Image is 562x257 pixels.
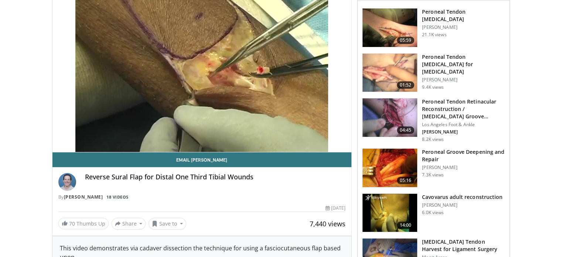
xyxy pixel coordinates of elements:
p: 7.3K views [422,172,444,178]
div: [DATE] [326,205,345,212]
a: 70 Thumbs Up [58,218,109,229]
p: [PERSON_NAME] [422,24,505,30]
a: Email [PERSON_NAME] [52,152,352,167]
h3: Peroneal Tendon [MEDICAL_DATA] for [MEDICAL_DATA] [422,53,505,75]
span: 04:45 [397,126,415,134]
img: Avatar [58,173,76,191]
img: vcmaO67I5TwuFvq35hMDoxOjBrOw-uIx_1.150x105_q85_crop-smart_upscale.jpg [362,194,417,232]
button: Share [112,218,146,230]
span: 14:00 [397,222,415,229]
a: 05:16 Peroneal Groove Deepening and Repair [PERSON_NAME] 7.3K views [362,148,505,187]
p: [PERSON_NAME] [422,165,505,170]
div: By [58,194,346,200]
a: 18 Videos [104,194,131,200]
a: 04:45 Peroneal Tendon Retinacular Reconstruction / [MEDICAL_DATA] Groove Deepening… Los Angeles F... [362,98,505,142]
a: 05:59 Peroneal Tendon [MEDICAL_DATA] [PERSON_NAME] 21.1K views [362,8,505,47]
p: [PERSON_NAME] [422,129,505,135]
p: Los Angeles Foot & Ankle [422,122,505,128]
span: 7,440 views [310,219,345,228]
a: [PERSON_NAME] [64,194,103,200]
p: 21.1K views [422,32,446,38]
p: 6.0K views [422,210,444,216]
button: Save to [149,218,186,230]
p: [PERSON_NAME] [422,77,505,83]
span: 01:52 [397,81,415,89]
p: [PERSON_NAME] [422,202,503,208]
h3: Peroneal Tendon Retinacular Reconstruction / [MEDICAL_DATA] Groove Deepening… [422,98,505,120]
span: 05:16 [397,177,415,184]
a: 01:52 Peroneal Tendon [MEDICAL_DATA] for [MEDICAL_DATA] [PERSON_NAME] 9.4K views [362,53,505,92]
h3: Peroneal Groove Deepening and Repair [422,148,505,163]
p: 9.4K views [422,84,444,90]
h3: Peroneal Tendon [MEDICAL_DATA] [422,8,505,23]
img: 1476202_3.png.150x105_q85_crop-smart_upscale.jpg [362,54,417,92]
img: 1486225_3.png.150x105_q85_crop-smart_upscale.jpg [362,9,417,47]
img: 427cd32a-667e-4957-939a-d114782f3c7a.150x105_q85_crop-smart_upscale.jpg [362,98,417,137]
span: 05:59 [397,37,415,44]
span: 70 [69,220,75,227]
img: Peroneal_dislocation_100011696_1.jpg.150x105_q85_crop-smart_upscale.jpg [362,149,417,187]
a: 14:00 Cavovarus adult reconstruction [PERSON_NAME] 6.0K views [362,193,505,233]
h3: Cavovarus adult reconstruction [422,193,503,201]
h4: Reverse Sural Flap for Distal One Third Tibial Wounds [85,173,346,181]
p: 8.2K views [422,136,444,142]
h3: [MEDICAL_DATA] Tendon Harvest for Ligament Surgery [422,238,505,253]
